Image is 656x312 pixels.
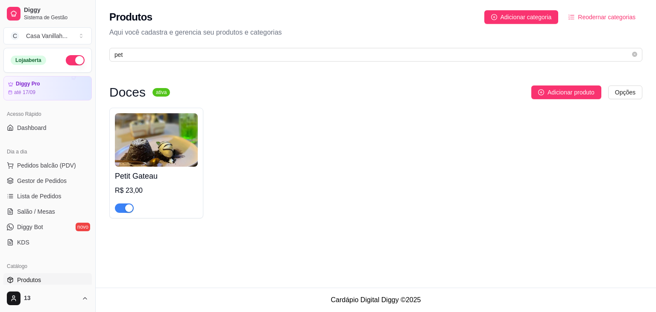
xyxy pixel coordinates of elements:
[66,55,85,65] button: Alterar Status
[615,88,635,97] span: Opções
[11,56,46,65] div: Loja aberta
[17,207,55,216] span: Salão / Mesas
[109,10,152,24] h2: Produtos
[24,294,78,302] span: 13
[3,235,92,249] a: KDS
[3,121,92,135] a: Dashboard
[3,288,92,309] button: 13
[17,223,43,231] span: Diggy Bot
[578,12,635,22] span: Reodernar categorias
[24,6,88,14] span: Diggy
[17,192,61,200] span: Lista de Pedidos
[11,32,19,40] span: C
[14,89,35,96] article: até 17/09
[501,12,552,22] span: Adicionar categoria
[109,27,642,38] p: Aqui você cadastra e gerencia seu produtos e categorias
[115,170,198,182] h4: Petit Gateau
[96,288,656,312] footer: Cardápio Digital Diggy © 2025
[3,220,92,234] a: Diggy Botnovo
[115,185,198,196] div: R$ 23,00
[3,76,92,100] a: Diggy Proaté 17/09
[17,276,41,284] span: Produtos
[562,10,642,24] button: Reodernar categorias
[608,85,642,99] button: Opções
[632,52,637,57] span: close-circle
[114,50,630,59] input: Buscar por nome ou código do produto
[632,51,637,59] span: close-circle
[115,113,198,167] img: product-image
[3,205,92,218] a: Salão / Mesas
[17,177,67,185] span: Gestor de Pedidos
[531,85,601,99] button: Adicionar produto
[548,88,594,97] span: Adicionar produto
[3,3,92,24] a: DiggySistema de Gestão
[109,87,146,97] h3: Doces
[152,88,170,97] sup: ativa
[3,259,92,273] div: Catálogo
[26,32,67,40] div: Casa Vanillah ...
[568,14,574,20] span: ordered-list
[17,124,47,132] span: Dashboard
[3,174,92,188] a: Gestor de Pedidos
[17,238,29,247] span: KDS
[17,161,76,170] span: Pedidos balcão (PDV)
[538,89,544,95] span: plus-circle
[3,189,92,203] a: Lista de Pedidos
[3,159,92,172] button: Pedidos balcão (PDV)
[484,10,559,24] button: Adicionar categoria
[24,14,88,21] span: Sistema de Gestão
[3,273,92,287] a: Produtos
[16,81,40,87] article: Diggy Pro
[491,14,497,20] span: plus-circle
[3,145,92,159] div: Dia a dia
[3,107,92,121] div: Acesso Rápido
[3,27,92,44] button: Select a team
